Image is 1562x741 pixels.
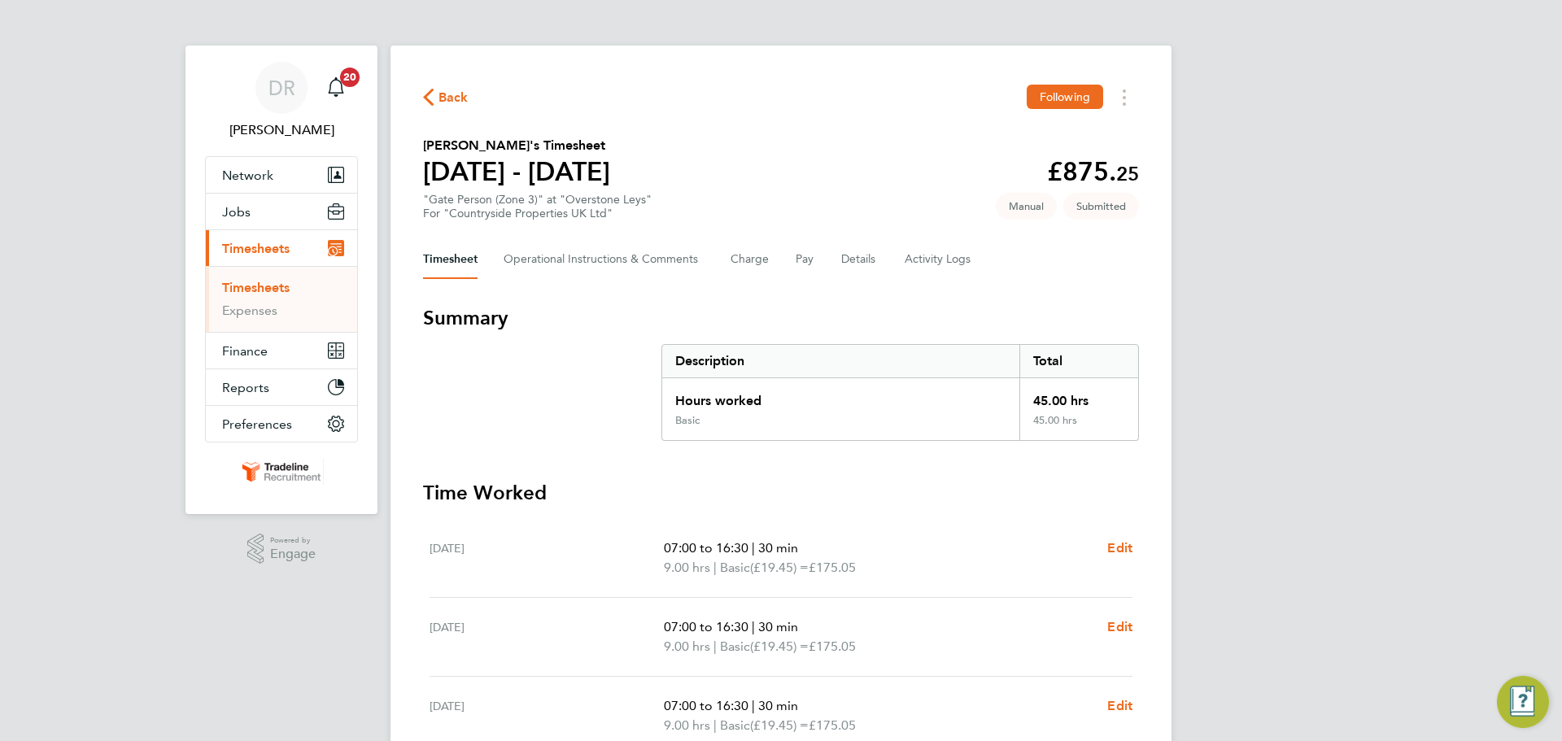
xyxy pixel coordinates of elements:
button: Engage Resource Center [1497,676,1549,728]
div: Description [662,345,1019,377]
span: (£19.45) = [750,560,809,575]
span: Edit [1107,698,1132,713]
span: Finance [222,343,268,359]
span: 07:00 to 16:30 [664,540,748,556]
a: Powered byEngage [247,534,316,564]
span: This timesheet was manually created. [996,193,1057,220]
div: [DATE] [430,696,664,735]
span: £175.05 [809,560,856,575]
span: Engage [270,547,316,561]
a: Expenses [222,303,277,318]
span: 20 [340,68,360,87]
h3: Time Worked [423,480,1139,506]
span: | [713,560,717,575]
span: | [713,717,717,733]
button: Preferences [206,406,357,442]
div: For "Countryside Properties UK Ltd" [423,207,652,220]
a: Edit [1107,617,1132,637]
span: Basic [720,558,750,578]
span: Basic [720,716,750,735]
a: Edit [1107,696,1132,716]
button: Timesheets [206,230,357,266]
div: [DATE] [430,617,664,656]
a: Timesheets [222,280,290,295]
span: Edit [1107,540,1132,556]
a: DR[PERSON_NAME] [205,62,358,140]
div: Basic [675,414,700,427]
button: Following [1027,85,1103,109]
a: Go to home page [205,459,358,485]
div: Timesheets [206,266,357,332]
span: £175.05 [809,717,856,733]
span: 30 min [758,698,798,713]
div: Hours worked [662,378,1019,414]
div: 45.00 hrs [1019,414,1138,440]
button: Operational Instructions & Comments [504,240,705,279]
div: "Gate Person (Zone 3)" at "Overstone Leys" [423,193,652,220]
div: 45.00 hrs [1019,378,1138,414]
button: Back [423,87,469,107]
span: Powered by [270,534,316,547]
img: tradelinerecruitment-logo-retina.png [239,459,324,485]
span: This timesheet is Submitted. [1063,193,1139,220]
button: Activity Logs [905,240,973,279]
span: DR [268,77,295,98]
button: Timesheets Menu [1110,85,1139,110]
span: | [713,639,717,654]
h2: [PERSON_NAME]'s Timesheet [423,136,610,155]
button: Pay [796,240,815,279]
span: Timesheets [222,241,290,256]
button: Reports [206,369,357,405]
h1: [DATE] - [DATE] [423,155,610,188]
h3: Summary [423,305,1139,331]
div: [DATE] [430,538,664,578]
span: 30 min [758,619,798,634]
span: 9.00 hrs [664,639,710,654]
span: Back [438,88,469,107]
span: 9.00 hrs [664,560,710,575]
span: 9.00 hrs [664,717,710,733]
span: 30 min [758,540,798,556]
span: 25 [1116,162,1139,185]
span: (£19.45) = [750,717,809,733]
span: (£19.45) = [750,639,809,654]
span: Demi Richens [205,120,358,140]
button: Details [841,240,879,279]
span: 07:00 to 16:30 [664,698,748,713]
span: | [752,698,755,713]
button: Finance [206,333,357,368]
span: 07:00 to 16:30 [664,619,748,634]
button: Timesheet [423,240,478,279]
span: Edit [1107,619,1132,634]
span: Reports [222,380,269,395]
div: Summary [661,344,1139,441]
a: 20 [320,62,352,114]
span: Preferences [222,416,292,432]
span: £175.05 [809,639,856,654]
div: Total [1019,345,1138,377]
span: Following [1040,89,1090,104]
button: Jobs [206,194,357,229]
app-decimal: £875. [1047,156,1139,187]
span: Basic [720,637,750,656]
nav: Main navigation [185,46,377,514]
a: Edit [1107,538,1132,558]
span: Jobs [222,204,251,220]
button: Charge [731,240,770,279]
span: | [752,619,755,634]
button: Network [206,157,357,193]
span: Network [222,168,273,183]
span: | [752,540,755,556]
